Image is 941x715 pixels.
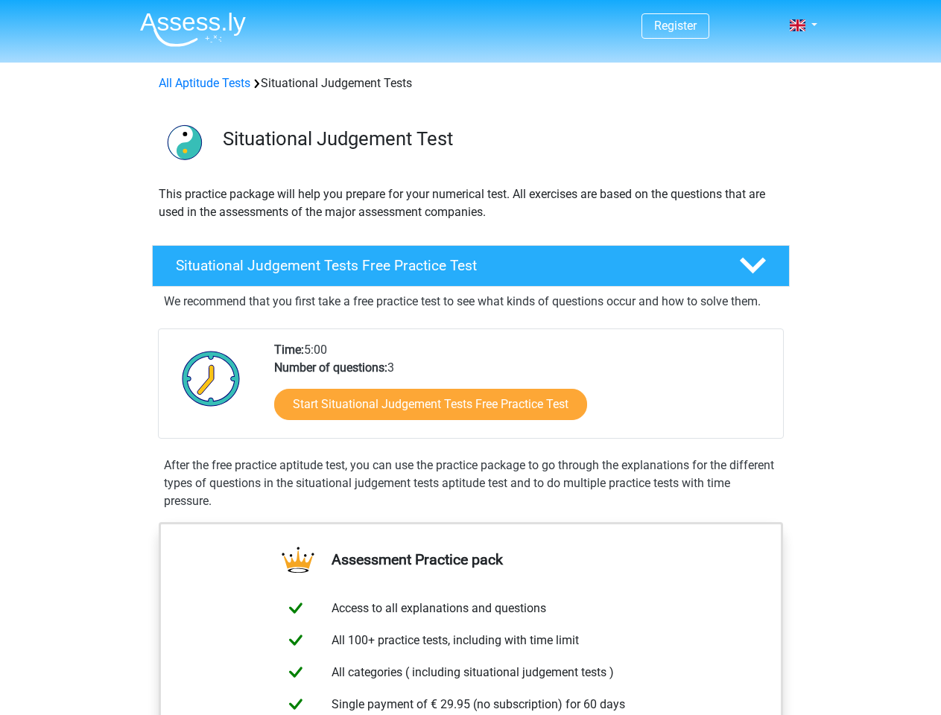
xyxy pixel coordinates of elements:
[176,257,715,274] h4: Situational Judgement Tests Free Practice Test
[153,74,789,92] div: Situational Judgement Tests
[274,360,387,375] b: Number of questions:
[654,19,697,33] a: Register
[153,110,216,174] img: situational judgement tests
[263,341,782,438] div: 5:00 3
[159,76,250,90] a: All Aptitude Tests
[164,293,778,311] p: We recommend that you first take a free practice test to see what kinds of questions occur and ho...
[158,457,784,510] div: After the free practice aptitude test, you can use the practice package to go through the explana...
[174,341,249,416] img: Clock
[159,185,783,221] p: This practice package will help you prepare for your numerical test. All exercises are based on t...
[146,245,796,287] a: Situational Judgement Tests Free Practice Test
[274,389,587,420] a: Start Situational Judgement Tests Free Practice Test
[274,343,304,357] b: Time:
[223,127,778,150] h3: Situational Judgement Test
[140,12,246,47] img: Assessly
